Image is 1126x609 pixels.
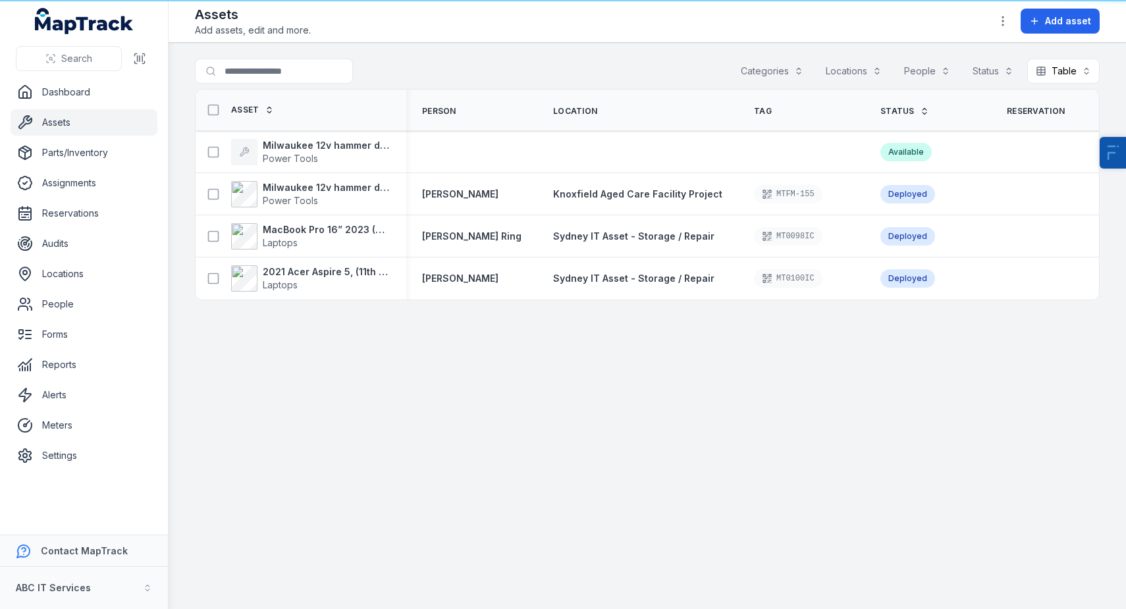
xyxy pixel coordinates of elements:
[231,223,390,250] a: MacBook Pro 16” 2023 (M3 Pro/18GB/512GB)Laptops
[11,230,157,257] a: Audits
[880,143,932,161] div: Available
[61,52,92,65] span: Search
[422,272,498,285] a: [PERSON_NAME]
[11,170,157,196] a: Assignments
[880,185,935,203] div: Deployed
[11,261,157,287] a: Locations
[422,230,522,243] a: [PERSON_NAME] Ring
[231,139,390,165] a: Milwaukee 12v hammer drillPower Tools
[231,105,274,115] a: Asset
[11,382,157,408] a: Alerts
[231,181,390,207] a: Milwaukee 12v hammer drillPower Tools
[16,46,122,71] button: Search
[11,200,157,226] a: Reservations
[231,265,390,292] a: 2021 Acer Aspire 5, (11th gen, 20gb Ram, 1TB SSD)Laptops
[880,106,929,117] a: Status
[11,140,157,166] a: Parts/Inventory
[880,227,935,246] div: Deployed
[1045,14,1091,28] span: Add asset
[553,272,714,285] a: Sydney IT Asset - Storage / Repair
[754,185,822,203] div: MTFM-155
[553,188,722,199] span: Knoxfield Aged Care Facility Project
[553,188,722,201] a: Knoxfield Aged Care Facility Project
[553,230,714,242] span: Sydney IT Asset - Storage / Repair
[896,59,959,84] button: People
[754,269,822,288] div: MT0100IC
[553,106,597,117] span: Location
[263,195,318,206] span: Power Tools
[1007,106,1065,117] span: Reservation
[964,59,1022,84] button: Status
[422,106,456,117] span: Person
[422,188,498,201] a: [PERSON_NAME]
[11,412,157,438] a: Meters
[1027,59,1100,84] button: Table
[263,265,390,278] strong: 2021 Acer Aspire 5, (11th gen, 20gb Ram, 1TB SSD)
[263,139,390,152] strong: Milwaukee 12v hammer drill
[263,153,318,164] span: Power Tools
[195,24,311,37] span: Add assets, edit and more.
[41,545,128,556] strong: Contact MapTrack
[11,352,157,378] a: Reports
[880,106,915,117] span: Status
[553,273,714,284] span: Sydney IT Asset - Storage / Repair
[263,223,390,236] strong: MacBook Pro 16” 2023 (M3 Pro/18GB/512GB)
[1021,9,1100,34] button: Add asset
[231,105,259,115] span: Asset
[11,109,157,136] a: Assets
[263,181,390,194] strong: Milwaukee 12v hammer drill
[11,442,157,469] a: Settings
[35,8,134,34] a: MapTrack
[11,79,157,105] a: Dashboard
[263,279,298,290] span: Laptops
[754,227,822,246] div: MT0098IC
[11,291,157,317] a: People
[880,269,935,288] div: Deployed
[263,237,298,248] span: Laptops
[553,230,714,243] a: Sydney IT Asset - Storage / Repair
[16,582,91,593] strong: ABC IT Services
[754,106,772,117] span: Tag
[11,321,157,348] a: Forms
[195,5,311,24] h2: Assets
